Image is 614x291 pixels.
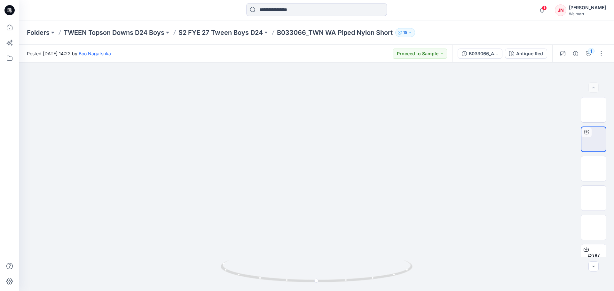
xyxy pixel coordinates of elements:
button: 1 [583,49,594,59]
button: 15 [395,28,415,37]
a: Boo Nagatsuka [79,51,111,56]
a: S2 FYE 27 Tween Boys D24 [178,28,263,37]
p: B033066_TWN WA Piped Nylon Short [277,28,393,37]
p: 15 [403,29,407,36]
div: JN [555,4,566,16]
span: Posted [DATE] 14:22 by [27,50,111,57]
div: [PERSON_NAME] [569,4,606,11]
button: Details [571,49,581,59]
span: 1 [542,5,547,11]
button: B033066_ADM FULL_Rev1_TWN WA Piped Nylon Short [458,49,502,59]
div: 1 [588,48,594,54]
span: BW [587,251,600,263]
div: Walmart [569,11,606,16]
div: Antique Red [516,50,543,57]
div: B033066_ADM FULL_Rev1_TWN WA Piped Nylon Short [469,50,498,57]
button: Antique Red [505,49,547,59]
a: TWEEN Topson Downs D24 Boys [64,28,164,37]
a: Folders [27,28,50,37]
